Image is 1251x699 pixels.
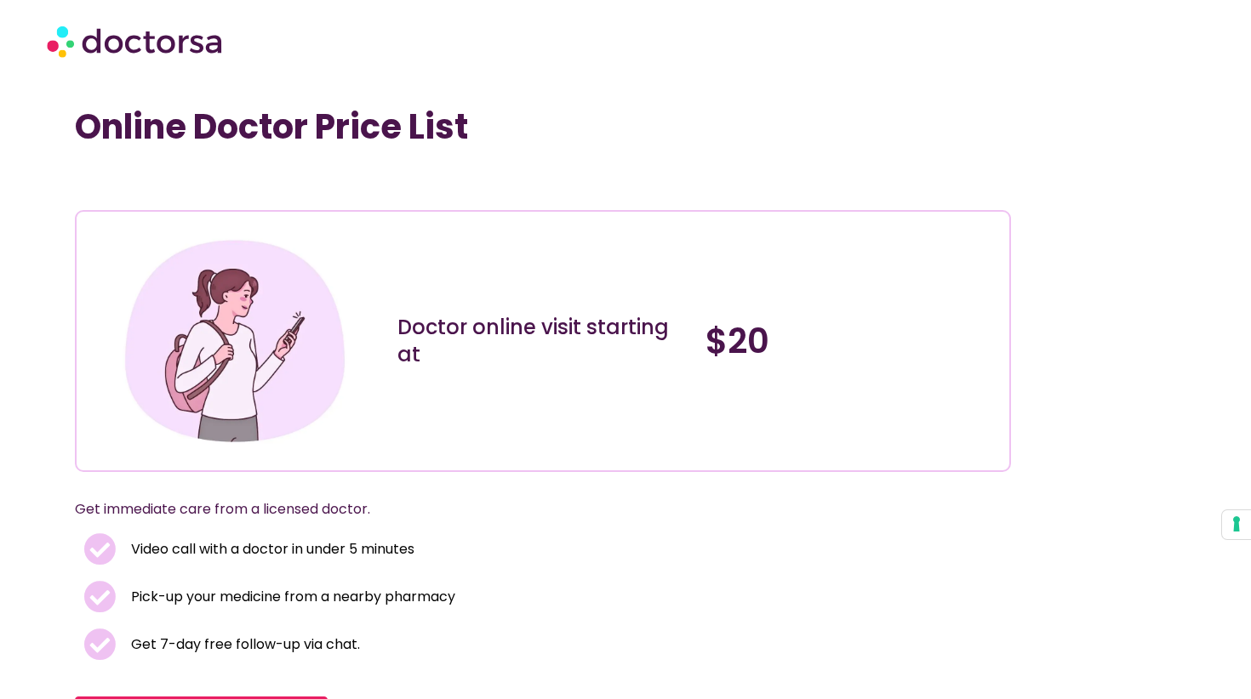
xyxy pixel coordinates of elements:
[127,585,455,609] span: Pick-up your medicine from a nearby pharmacy
[118,224,351,457] img: Illustration depicting a young woman in a casual outfit, engaged with her smartphone. She has a p...
[127,537,414,561] span: Video call with a doctor in under 5 minutes
[705,321,997,361] h4: $20
[75,497,970,521] p: Get immediate care from a licensed doctor.
[83,173,339,193] iframe: Customer reviews powered by Trustpilot
[1222,510,1251,539] button: Your consent preferences for tracking technologies
[397,314,688,368] div: Doctor online visit starting at
[127,633,360,656] span: Get 7-day free follow-up via chat.
[75,106,1011,147] h1: Online Doctor Price List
